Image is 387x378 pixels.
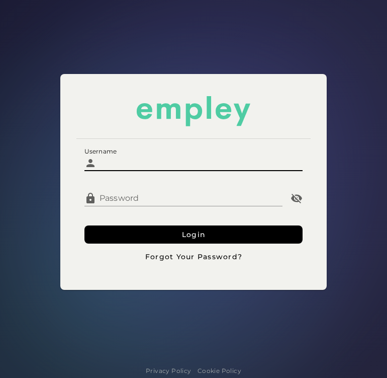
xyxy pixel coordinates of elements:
span: Forgot Your Password? [145,252,243,261]
button: Forgot Your Password? [84,248,302,266]
a: Privacy Policy [146,366,191,376]
i: Password appended action [291,192,303,204]
a: Cookie Policy [198,366,241,376]
button: Login [84,225,302,244]
span: Login [181,230,206,239]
